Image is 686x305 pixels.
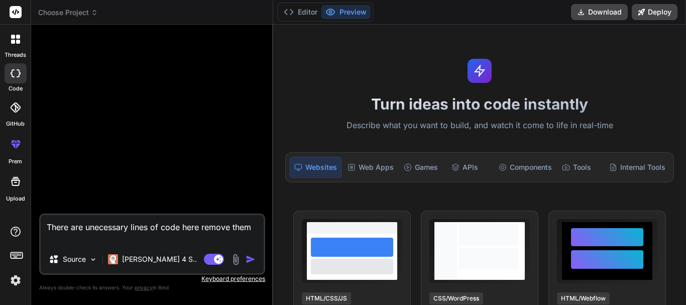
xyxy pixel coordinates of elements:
img: Claude 4 Sonnet [108,254,118,264]
label: threads [5,51,26,59]
p: Source [63,254,86,264]
div: Components [495,157,556,178]
div: Web Apps [344,157,398,178]
p: Describe what you want to build, and watch it come to life in real-time [279,119,680,132]
button: Deploy [632,4,677,20]
div: Internal Tools [605,157,669,178]
button: Editor [280,5,321,19]
p: Always double-check its answers. Your in Bind [39,283,265,292]
p: Keyboard preferences [39,275,265,283]
div: APIs [447,157,493,178]
textarea: There are unecessary lines of code here remove them [41,215,264,245]
div: Tools [558,157,603,178]
div: HTML/CSS/JS [302,292,351,304]
button: Download [571,4,628,20]
img: attachment [230,254,242,265]
span: privacy [135,284,153,290]
label: Upload [6,194,25,203]
img: settings [7,272,24,289]
label: code [9,84,23,93]
label: prem [9,157,22,166]
img: Pick Models [89,255,97,264]
div: CSS/WordPress [429,292,483,304]
div: Games [400,157,445,178]
p: [PERSON_NAME] 4 S.. [122,254,197,264]
span: Choose Project [38,8,98,18]
h1: Turn ideas into code instantly [279,95,680,113]
div: Websites [290,157,341,178]
img: icon [246,254,256,264]
label: GitHub [6,120,25,128]
button: Preview [321,5,371,19]
div: HTML/Webflow [557,292,610,304]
